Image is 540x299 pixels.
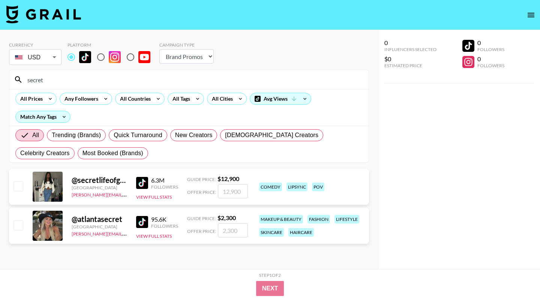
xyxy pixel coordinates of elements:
img: TikTok [136,216,148,228]
div: Followers [151,184,178,190]
strong: $ 12,900 [217,175,239,182]
div: USD [10,51,60,64]
div: comedy [259,183,282,191]
div: makeup & beauty [259,215,303,223]
div: Estimated Price [384,63,436,68]
img: Instagram [109,51,121,63]
span: Guide Price: [187,216,216,221]
div: $0 [384,55,436,63]
div: 0 [477,39,504,47]
span: Offer Price: [187,189,216,195]
span: New Creators [175,131,213,140]
div: 0 [477,55,504,63]
div: @ atlantasecret [72,214,127,224]
div: pov [312,183,324,191]
div: Match Any Tags [16,111,70,122]
div: lipsync [286,183,307,191]
img: YouTube [138,51,150,63]
div: 6.3M [151,177,178,184]
span: Guide Price: [187,177,216,182]
div: lifestyle [334,215,359,223]
div: Followers [477,63,504,68]
div: All Prices [16,93,44,104]
a: [PERSON_NAME][EMAIL_ADDRESS][PERSON_NAME][DOMAIN_NAME] [72,230,218,237]
a: [PERSON_NAME][EMAIL_ADDRESS][PERSON_NAME][PERSON_NAME][DOMAIN_NAME] [72,190,254,198]
div: Any Followers [60,93,100,104]
button: View Full Stats [136,194,172,200]
input: 12,900 [218,184,248,198]
div: Followers [477,47,504,52]
div: 95.6K [151,216,178,223]
div: Followers [151,223,178,229]
div: [GEOGRAPHIC_DATA] [72,185,127,190]
div: Platform [67,42,156,48]
div: Currency [9,42,61,48]
span: Quick Turnaround [114,131,162,140]
div: Campaign Type [159,42,214,48]
div: haircare [288,228,314,237]
span: All [32,131,39,140]
div: @ secretlifeofgigii [72,175,127,185]
img: TikTok [136,177,148,189]
img: TikTok [79,51,91,63]
div: All Cities [207,93,234,104]
div: Step 1 of 2 [259,272,281,278]
div: Influencers Selected [384,47,436,52]
div: Avg Views [250,93,311,104]
div: All Countries [115,93,152,104]
span: [DEMOGRAPHIC_DATA] Creators [225,131,318,140]
div: [GEOGRAPHIC_DATA] [72,224,127,230]
img: Grail Talent [6,5,81,23]
div: fashion [307,215,330,223]
span: Offer Price: [187,228,216,234]
button: View Full Stats [136,233,172,239]
input: 2,300 [218,223,248,237]
button: Next [256,281,284,296]
strong: $ 2,300 [217,214,236,221]
div: All Tags [168,93,192,104]
div: 0 [384,39,436,47]
div: skincare [259,228,284,237]
input: Search by User Name [23,74,364,86]
span: Most Booked (Brands) [82,149,143,158]
span: Trending (Brands) [52,131,101,140]
span: Celebrity Creators [20,149,70,158]
button: open drawer [523,8,538,23]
